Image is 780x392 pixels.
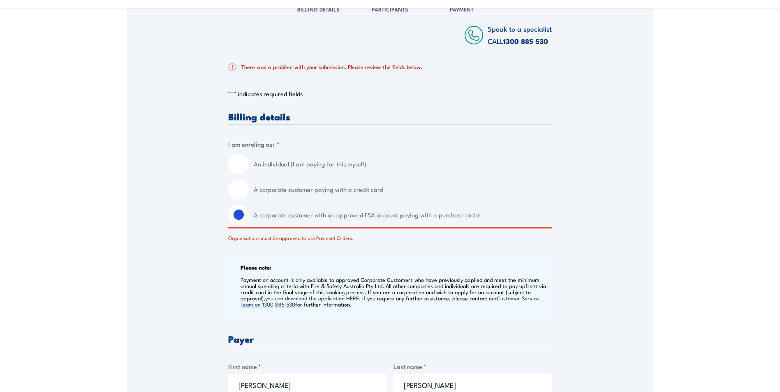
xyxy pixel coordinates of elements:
[450,5,474,13] span: Payment
[503,36,548,46] a: 1300 885 530
[228,90,552,98] p: " " indicates required fields
[265,294,359,302] a: you can download the application HERE
[393,362,552,371] label: Last name
[228,334,552,344] h3: Payer
[228,63,545,71] h2: There was a problem with your submission. Please review the fields below.
[228,230,552,242] div: Organisations must be approved to use Payment Orders.
[488,23,552,46] span: Speak to a specialist CALL
[372,5,408,13] span: Participants
[228,362,387,371] label: First name
[241,263,271,271] b: Please note:
[254,179,552,200] label: A corporate customer paying with a credit card
[241,294,539,308] a: Customer Service Team on 1300 885 530
[241,277,550,307] p: Payment on account is only available to approved Corporate Customers who have previously applied ...
[254,205,552,225] label: A corporate customer with an approved FSA account paying with a purchase order
[254,154,552,174] label: An individual (I am paying for this myself)
[297,5,340,13] span: Billing Details
[228,139,280,149] legend: I am enroling as:
[228,112,552,121] h3: Billing details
